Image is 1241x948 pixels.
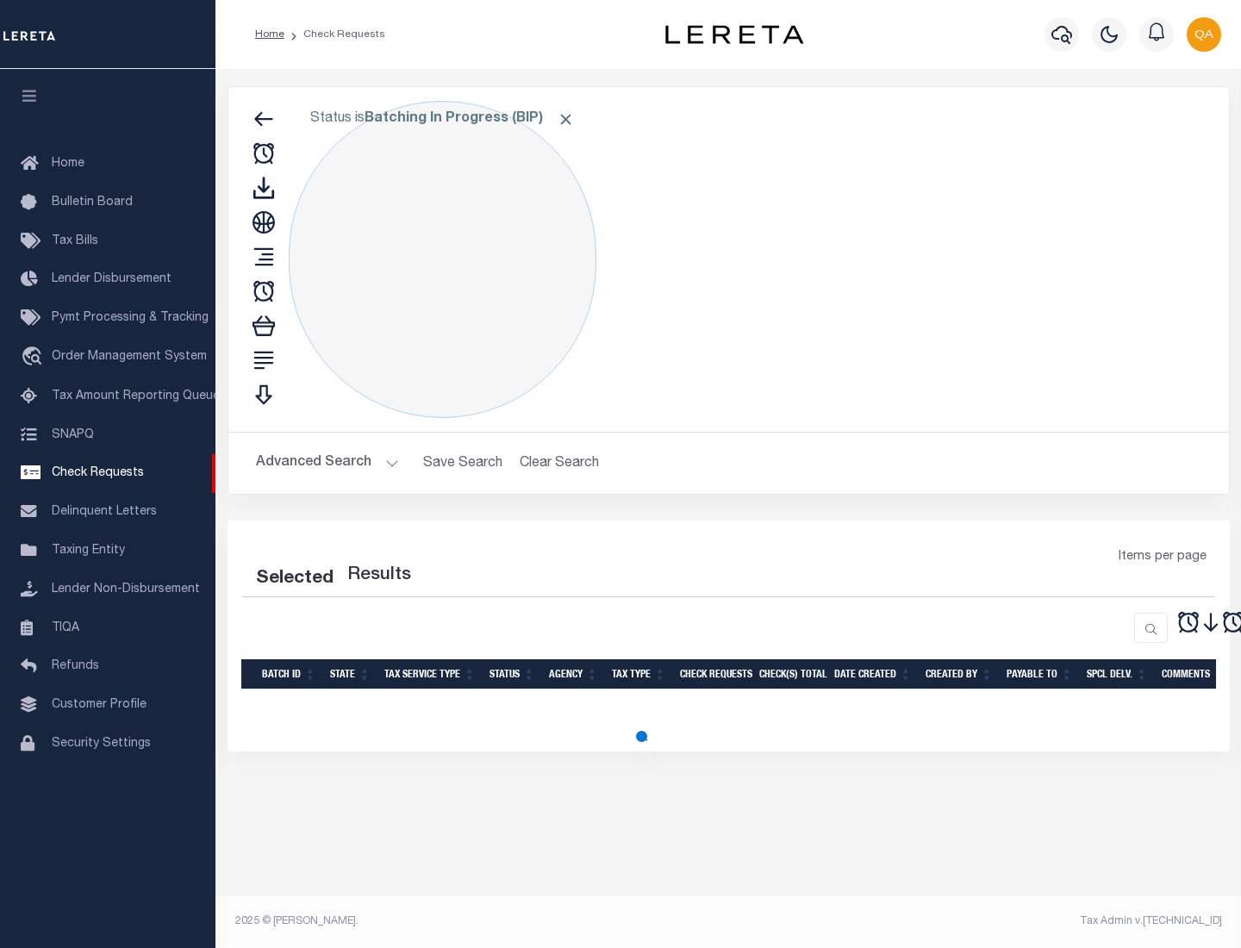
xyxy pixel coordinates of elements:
[513,446,607,480] button: Clear Search
[52,467,144,479] span: Check Requests
[52,583,200,596] span: Lender Non-Disbursement
[827,659,919,689] th: Date Created
[52,621,79,633] span: TIQA
[665,25,803,44] img: logo-dark.svg
[256,446,399,480] button: Advanced Search
[222,914,729,929] div: 2025 © [PERSON_NAME].
[21,346,48,369] i: travel_explore
[1080,659,1155,689] th: Spcl Delv.
[52,428,94,440] span: SNAPQ
[52,196,133,209] span: Bulletin Board
[52,545,125,557] span: Taxing Entity
[284,27,385,42] li: Check Requests
[289,101,596,418] div: Click to Edit
[256,565,334,593] div: Selected
[52,660,99,672] span: Refunds
[52,351,207,363] span: Order Management System
[1119,548,1207,567] span: Items per page
[52,506,157,518] span: Delinquent Letters
[347,562,411,589] label: Results
[323,659,377,689] th: State
[673,659,752,689] th: Check Requests
[52,235,98,247] span: Tax Bills
[377,659,483,689] th: Tax Service Type
[52,699,147,711] span: Customer Profile
[605,659,673,689] th: Tax Type
[52,312,209,324] span: Pymt Processing & Tracking
[52,158,84,170] span: Home
[255,659,323,689] th: Batch Id
[52,390,220,402] span: Tax Amount Reporting Queue
[365,112,575,126] b: Batching In Progress (BIP)
[752,659,827,689] th: Check(s) Total
[741,914,1222,929] div: Tax Admin v.[TECHNICAL_ID]
[483,659,542,689] th: Status
[919,659,1000,689] th: Created By
[1155,659,1232,689] th: Comments
[557,110,575,128] span: Click to Remove
[542,659,605,689] th: Agency
[52,273,171,285] span: Lender Disbursement
[1187,17,1221,52] img: svg+xml;base64,PHN2ZyB4bWxucz0iaHR0cDovL3d3dy53My5vcmcvMjAwMC9zdmciIHBvaW50ZXItZXZlbnRzPSJub25lIi...
[255,29,284,40] a: Home
[52,738,151,750] span: Security Settings
[1000,659,1080,689] th: Payable To
[413,446,513,480] button: Save Search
